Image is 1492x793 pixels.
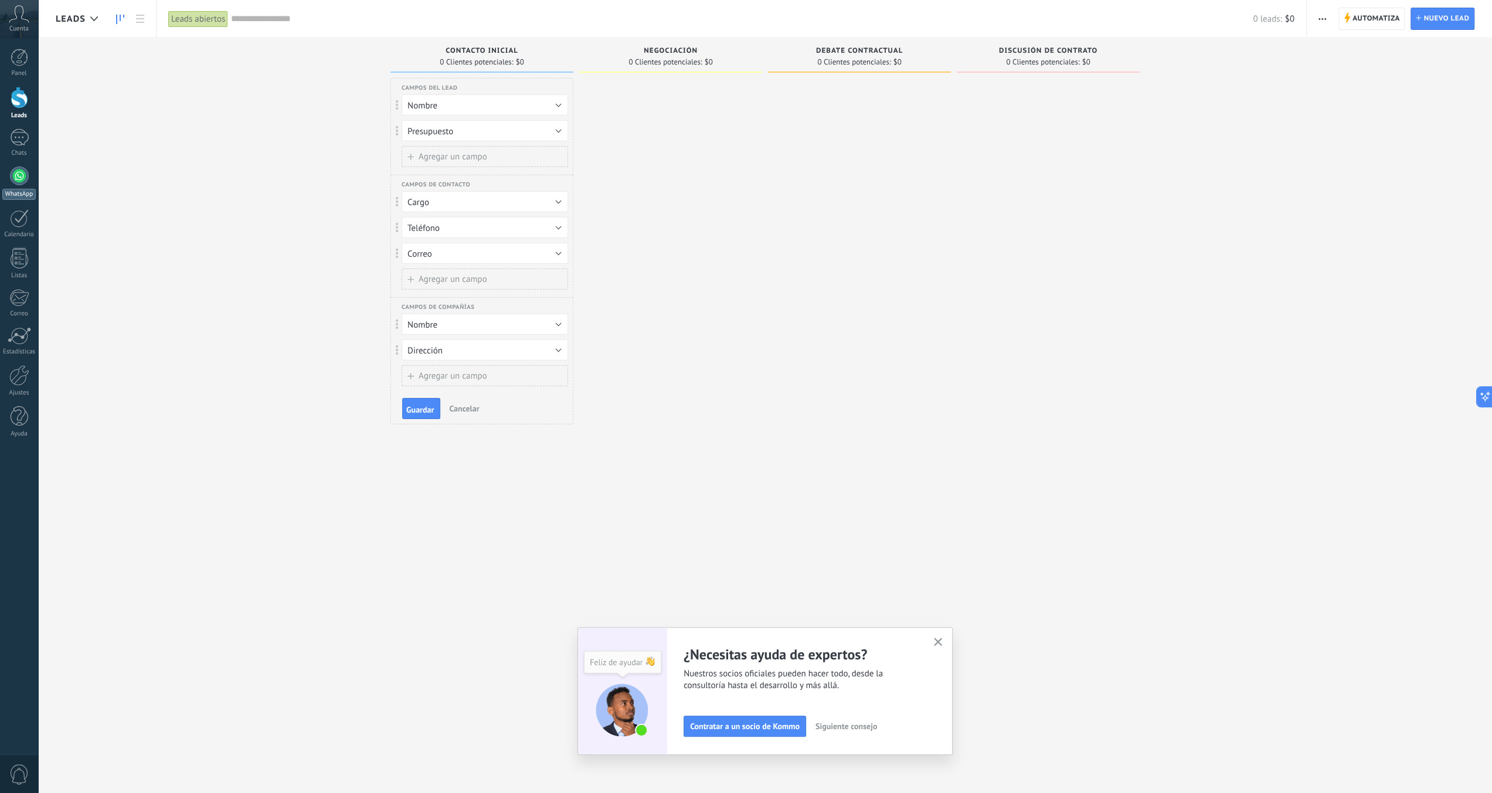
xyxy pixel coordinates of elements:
button: Guardar [402,398,440,419]
div: Panel [2,70,36,77]
span: Agregar un campo [419,275,487,284]
span: Nuestros socios oficiales pueden hacer todo, desde la consultoría hasta el desarrollo y más allá. [684,668,919,692]
button: Agregar un campo [402,365,568,386]
span: 0 Clientes potenciales: [1006,59,1079,66]
span: $0 [1082,59,1090,66]
div: Ajustes [2,389,36,397]
div: Listas [2,272,36,280]
span: Contacto inicial [446,47,518,55]
a: Automatiza [1338,8,1405,30]
button: Nombre [402,94,568,115]
span: 0 Clientes potenciales: [440,59,513,66]
button: Contratar a un socio de Kommo [684,716,806,737]
span: Nuevo lead [1423,8,1469,29]
span: Negociación [644,47,698,55]
a: Lista [130,8,150,30]
span: Debate contractual [816,47,903,55]
div: Estadísticas [2,348,36,356]
button: Agregar un campo [402,268,568,290]
span: Nombre [407,100,437,111]
span: Agregar un campo [419,152,487,161]
button: Dirección [402,339,568,360]
div: Leads abiertos [168,11,228,28]
span: 0 leads: [1253,13,1282,25]
button: Siguiente consejo [810,717,882,735]
a: Leads [110,8,130,30]
button: Cargo [402,191,568,212]
div: Contacto inicial [396,47,567,57]
span: Leads [56,13,86,25]
h2: ¿Necesitas ayuda de expertos? [684,645,919,663]
div: Ayuda [2,430,36,438]
button: Teléfono [402,217,568,238]
span: $0 [893,59,902,66]
span: Agregar un campo [419,372,487,380]
span: Cargo [407,197,429,208]
div: Leads [2,112,36,120]
span: $0 [516,59,524,66]
span: Contratar a un socio de Kommo [690,722,800,730]
span: Discusión de contrato [999,47,1097,55]
div: WhatsApp [2,189,36,200]
span: Guardar [406,406,434,414]
button: Agregar un campo [402,146,568,167]
span: Cuenta [9,25,29,33]
button: Más [1314,8,1331,30]
a: Nuevo lead [1411,8,1474,30]
span: Correo [407,249,432,260]
div: Discusión de contrato [963,47,1134,57]
span: $0 [1285,13,1294,25]
div: Chats [2,149,36,157]
button: Nombre [402,314,568,335]
span: 0 Clientes potenciales: [628,59,702,66]
div: Debate contractual [774,47,945,57]
span: Siguiente consejo [815,722,877,730]
span: $0 [705,59,713,66]
div: Campos de contacto [402,181,584,188]
div: Negociación [585,47,756,57]
span: Cancelar [449,403,479,414]
span: Teléfono [407,223,440,234]
span: Nombre [407,319,437,331]
span: Presupuesto [407,126,453,137]
div: Campos del lead [402,84,584,91]
button: Correo [402,243,568,264]
div: Campos de compañías [402,303,584,311]
span: 0 Clientes potenciales: [817,59,891,66]
button: Presupuesto [402,120,568,141]
div: Calendario [2,231,36,239]
div: Correo [2,310,36,318]
span: Automatiza [1352,8,1400,29]
button: Cancelar [444,400,484,417]
span: Dirección [407,345,443,356]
